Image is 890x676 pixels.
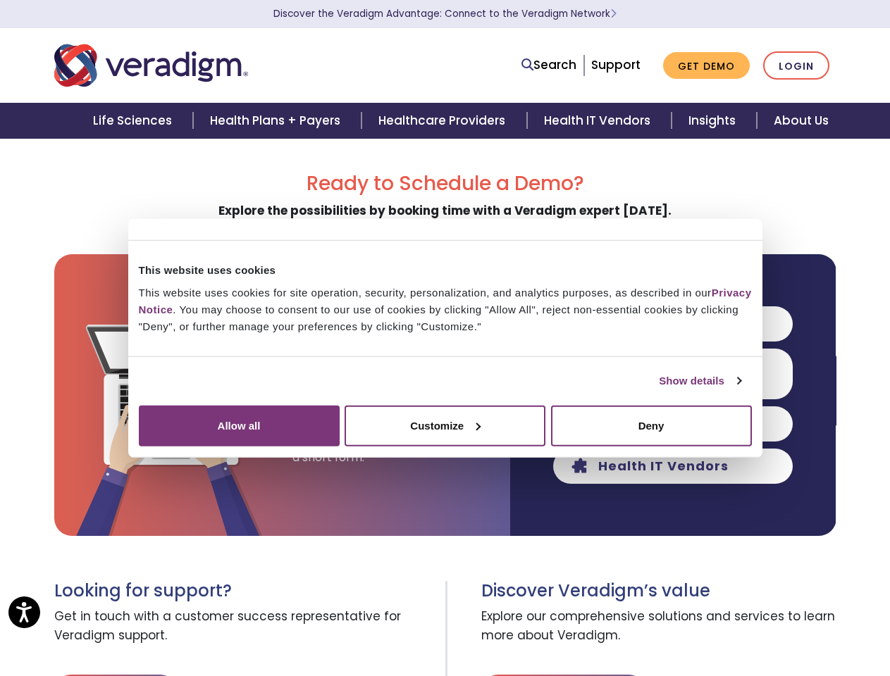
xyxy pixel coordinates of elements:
span: Learn More [610,7,617,20]
span: Explore our comprehensive solutions and services to learn more about Veradigm. [481,601,836,652]
button: Customize [345,405,545,446]
a: Health IT Vendors [527,103,672,139]
a: Privacy Notice [139,286,752,315]
img: Veradigm logo [54,42,248,89]
div: This website uses cookies [139,262,752,279]
a: Get Demo [663,52,750,80]
button: Allow all [139,405,340,446]
h3: Looking for support? [54,581,435,601]
strong: Explore the possibilities by booking time with a Veradigm expert [DATE]. [218,202,672,219]
a: Health Plans + Payers [193,103,361,139]
div: This website uses cookies for site operation, security, personalization, and analytics purposes, ... [139,284,752,334]
span: Get in touch with a customer success representative for Veradigm support. [54,601,435,652]
a: Support [591,56,641,73]
a: Search [521,56,576,75]
button: Deny [551,405,752,446]
a: Insights [672,103,757,139]
a: Life Sciences [76,103,193,139]
a: Login [763,51,829,80]
h3: Discover Veradigm’s value [481,581,836,601]
a: Show details [659,373,741,389]
a: Healthcare Providers [361,103,526,139]
h2: Ready to Schedule a Demo? [54,172,836,196]
a: Discover the Veradigm Advantage: Connect to the Veradigm NetworkLearn More [273,7,617,20]
a: About Us [757,103,846,139]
